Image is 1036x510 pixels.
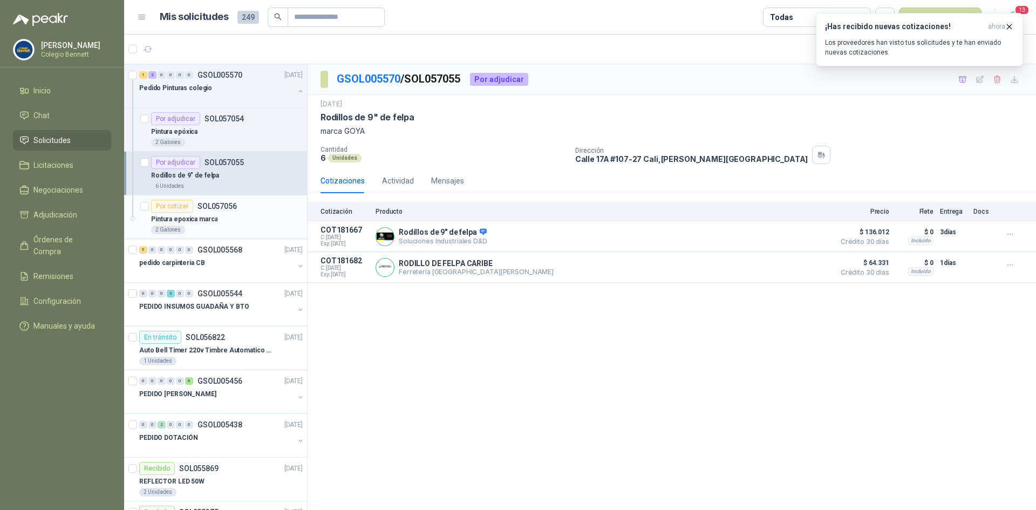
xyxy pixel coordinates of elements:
p: GSOL005456 [197,377,242,385]
span: Remisiones [33,270,73,282]
p: Dirección [575,147,808,154]
span: Exp: [DATE] [321,241,369,247]
img: Company Logo [376,259,394,276]
p: Rodillos de 9" de felpa [399,228,487,237]
span: Adjudicación [33,209,77,221]
p: [DATE] [321,99,342,110]
div: Recibido [139,462,175,475]
p: Pintura epóxica [151,127,197,137]
div: 5 [139,246,147,254]
div: 2 Unidades [139,488,176,497]
p: GSOL005568 [197,246,242,254]
a: 0 0 2 0 0 0 GSOL005438[DATE] PEDIDO DOTACIÓN [139,418,305,453]
p: Docs [973,208,995,215]
span: C: [DATE] [321,265,369,271]
div: Mensajes [431,175,464,187]
div: 0 [185,246,193,254]
div: Incluido [908,267,933,276]
img: Logo peakr [13,13,68,26]
div: 0 [139,421,147,429]
span: Licitaciones [33,159,73,171]
button: 13 [1004,8,1023,27]
div: 0 [139,377,147,385]
a: RecibidoSOL055869[DATE] REFLECTOR LED 50W2 Unidades [124,458,307,501]
p: [DATE] [284,70,303,80]
p: GSOL005570 [197,71,242,79]
a: Configuración [13,291,111,311]
div: Por adjudicar [151,156,200,169]
a: 0 0 0 3 0 0 GSOL005544[DATE] PEDIDO INSUMOS GUADAÑA Y BTO [139,287,305,322]
span: 13 [1014,5,1030,15]
div: Por adjudicar [151,112,200,125]
p: GSOL005544 [197,290,242,297]
a: GSOL005570 [337,72,400,85]
div: 0 [148,421,156,429]
div: 0 [176,246,184,254]
div: 0 [158,377,166,385]
div: 3 [167,290,175,297]
p: COT181682 [321,256,369,265]
div: 0 [185,71,193,79]
div: Actividad [382,175,414,187]
div: 0 [167,377,175,385]
div: 0 [185,290,193,297]
div: 0 [148,377,156,385]
a: Remisiones [13,266,111,287]
p: SOL057056 [197,202,237,210]
p: 1 días [940,256,967,269]
a: Órdenes de Compra [13,229,111,262]
p: 6 [321,153,326,162]
h1: Mis solicitudes [160,9,229,25]
div: 1 Unidades [139,357,176,365]
div: 0 [148,290,156,297]
p: GSOL005438 [197,421,242,429]
a: Chat [13,105,111,126]
h3: ¡Has recibido nuevas cotizaciones! [825,22,984,31]
div: 0 [167,246,175,254]
p: $ 0 [896,226,933,239]
span: $ 136.012 [835,226,889,239]
span: C: [DATE] [321,234,369,241]
p: Cantidad [321,146,567,153]
div: 2 Galones [151,226,185,234]
div: 2 Galones [151,138,185,147]
p: [PERSON_NAME] [41,42,108,49]
span: Manuales y ayuda [33,320,95,332]
div: 0 [148,246,156,254]
a: Manuales y ayuda [13,316,111,336]
img: Company Logo [376,228,394,246]
p: Entrega [940,208,967,215]
div: Incluido [908,236,933,245]
a: 0 0 0 0 0 6 GSOL005456[DATE] PEDIDO [PERSON_NAME] [139,375,305,409]
p: Rodillos de 9" de felpa [151,171,219,181]
span: Chat [33,110,50,121]
div: 0 [185,421,193,429]
p: Soluciones Industriales D&D [399,237,487,245]
p: [DATE] [284,464,303,474]
div: Cotizaciones [321,175,365,187]
p: pedido carpinteria CB [139,258,205,268]
div: 0 [158,246,166,254]
p: Pintura epoxica marca [151,214,217,225]
p: [DATE] [284,332,303,343]
div: 0 [176,421,184,429]
p: PEDIDO DOTACIÓN [139,433,198,443]
p: COT181667 [321,226,369,234]
span: Solicitudes [33,134,71,146]
div: Todas [770,11,793,23]
p: [DATE] [284,245,303,255]
a: Licitaciones [13,155,111,175]
div: Unidades [328,154,362,162]
div: 0 [176,377,184,385]
div: 2 [158,421,166,429]
span: search [274,13,282,21]
p: SOL055869 [179,465,219,472]
div: En tránsito [139,331,181,344]
p: SOL057055 [205,159,244,166]
p: PEDIDO [PERSON_NAME] [139,389,216,399]
p: Precio [835,208,889,215]
div: 0 [158,290,166,297]
div: 6 [185,377,193,385]
p: Colegio Bennett [41,51,108,58]
span: $ 64.331 [835,256,889,269]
